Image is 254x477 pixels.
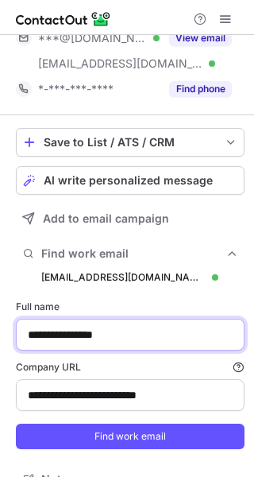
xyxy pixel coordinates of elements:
span: Add to email campaign [43,212,169,225]
div: [EMAIL_ADDRESS][DOMAIN_NAME] [41,270,206,285]
button: AI write personalized message [16,166,244,195]
span: AI write personalized message [44,174,213,187]
div: Save to List / ATS / CRM [44,136,217,149]
span: ***@[DOMAIN_NAME] [38,31,148,45]
button: Add to email campaign [16,204,244,233]
label: Company URL [16,360,244,374]
button: Find work email [16,424,244,449]
img: ContactOut v5.3.10 [16,10,111,29]
span: Find work email [41,246,225,261]
button: save-profile-one-click [16,128,244,157]
button: Reveal Button [169,81,232,97]
label: Full name [16,300,244,314]
button: Reveal Button [169,30,232,46]
button: Find work email [16,242,244,265]
span: [EMAIL_ADDRESS][DOMAIN_NAME] [38,56,203,71]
